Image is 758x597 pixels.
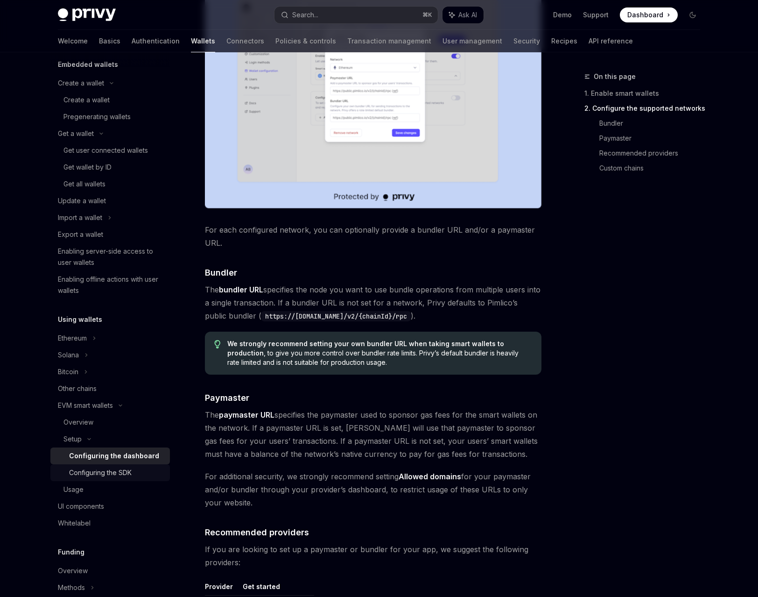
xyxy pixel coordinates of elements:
div: Whitelabel [58,518,91,529]
a: Support [583,10,609,20]
a: Policies & controls [275,30,336,52]
svg: Tip [214,340,221,348]
div: Get all wallets [63,178,105,190]
span: On this page [594,71,636,82]
a: Welcome [58,30,88,52]
div: Search... [292,9,318,21]
a: Custom chains [599,161,708,176]
div: Create a wallet [63,94,110,106]
div: Configuring the SDK [69,467,132,478]
div: Other chains [58,383,97,394]
a: UI components [50,498,170,515]
div: Update a wallet [58,195,106,206]
span: ⌘ K [422,11,432,19]
span: Bundler [205,266,237,279]
a: 1. Enable smart wallets [584,86,708,101]
a: Dashboard [620,7,678,22]
a: Configuring the SDK [50,464,170,481]
div: Get a wallet [58,128,94,139]
div: Usage [63,484,84,495]
div: Ethereum [58,333,87,344]
a: Get wallet by ID [50,159,170,176]
a: Get all wallets [50,176,170,192]
a: Overview [50,414,170,431]
a: Get user connected wallets [50,142,170,159]
a: Bundler [599,116,708,131]
strong: bundler URL [219,285,263,294]
a: Pregenerating wallets [50,108,170,125]
span: Ask AI [458,10,477,20]
span: Dashboard [627,10,663,20]
a: Recipes [551,30,577,52]
h5: Funding [58,547,84,558]
div: Enabling server-side access to user wallets [58,246,164,268]
a: Other chains [50,380,170,397]
a: Transaction management [347,30,431,52]
a: Enabling server-side access to user wallets [50,243,170,271]
a: Demo [553,10,572,20]
div: Overview [58,565,88,576]
a: Enabling offline actions with user wallets [50,271,170,299]
span: The specifies the node you want to use bundle operations from multiple users into a single transa... [205,283,541,322]
a: Configuring the dashboard [50,448,170,464]
div: Get user connected wallets [63,145,148,156]
h5: Using wallets [58,314,102,325]
a: Connectors [226,30,264,52]
div: Export a wallet [58,229,103,240]
a: Security [513,30,540,52]
a: Usage [50,481,170,498]
button: Search...⌘K [274,7,438,23]
div: Import a wallet [58,212,102,223]
a: Authentication [132,30,180,52]
span: , to give you more control over bundler rate limits. Privy’s default bundler is heavily rate limi... [227,339,532,367]
div: Pregenerating wallets [63,111,131,122]
span: Recommended providers [205,526,309,539]
a: Overview [50,562,170,579]
a: Wallets [191,30,215,52]
span: For each configured network, you can optionally provide a bundler URL and/or a paymaster URL. [205,223,541,249]
a: Basics [99,30,120,52]
div: Overview [63,417,93,428]
a: 2. Configure the supported networks [584,101,708,116]
img: dark logo [58,8,116,21]
a: API reference [589,30,633,52]
code: https://[DOMAIN_NAME]/v2/{chainId}/rpc [261,311,411,321]
a: Create a wallet [50,92,170,108]
button: Ask AI [442,7,484,23]
div: Bitcoin [58,366,78,377]
div: Create a wallet [58,78,104,89]
strong: We strongly recommend setting your own bundler URL when taking smart wallets to production [227,340,504,357]
span: If you are looking to set up a paymaster or bundler for your app, we suggest the following provid... [205,543,541,569]
span: Paymaster [205,391,249,404]
div: Configuring the dashboard [69,450,159,462]
button: Toggle dark mode [685,7,700,22]
strong: paymaster URL [219,410,274,419]
a: Recommended providers [599,146,708,161]
a: Whitelabel [50,515,170,532]
a: Export a wallet [50,226,170,243]
strong: Allowed domains [399,472,461,481]
div: Setup [63,434,82,445]
div: EVM smart wallets [58,400,113,411]
a: Update a wallet [50,192,170,209]
a: Paymaster [599,131,708,146]
div: Get wallet by ID [63,162,112,173]
div: UI components [58,501,104,512]
div: Solana [58,349,79,361]
a: User management [442,30,502,52]
th: Provider [205,582,239,596]
span: For additional security, we strongly recommend setting for your paymaster and/or bundler through ... [205,470,541,509]
div: Methods [58,582,85,593]
span: The specifies the paymaster used to sponsor gas fees for the smart wallets on the network. If a p... [205,408,541,461]
div: Enabling offline actions with user wallets [58,274,164,296]
th: Get started [239,582,314,596]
